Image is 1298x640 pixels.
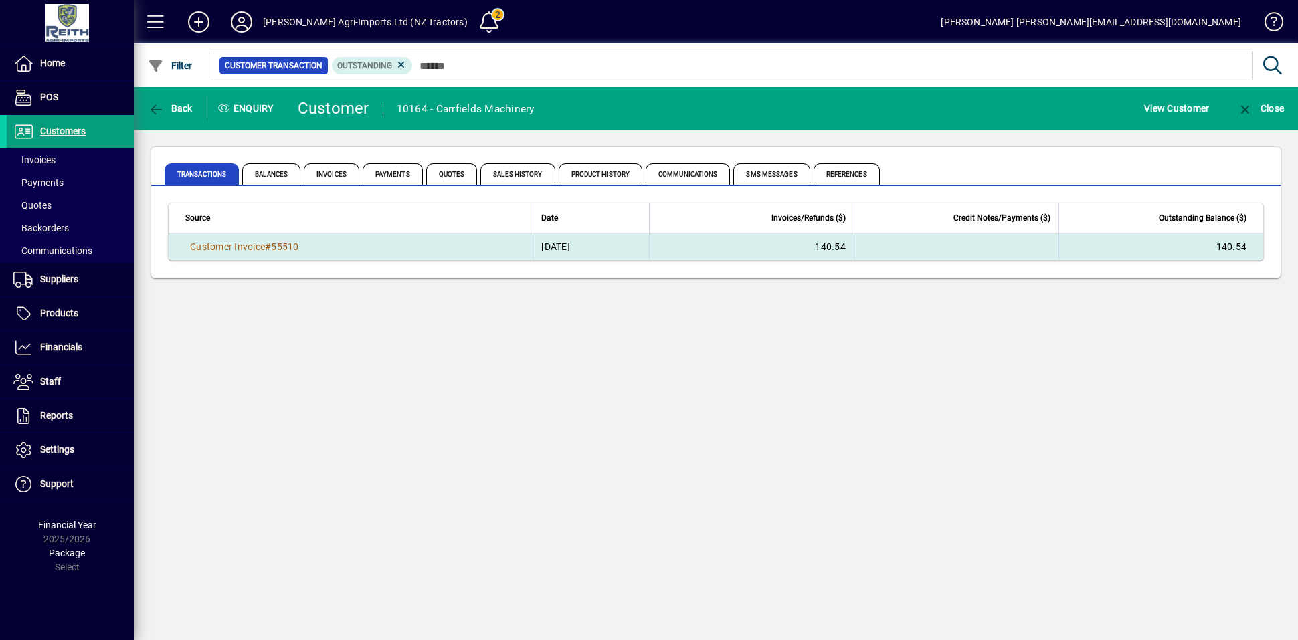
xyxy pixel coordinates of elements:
span: Back [148,103,193,114]
span: Quotes [426,163,478,185]
td: 140.54 [649,233,854,260]
a: Communications [7,239,134,262]
span: Outstanding Balance ($) [1159,211,1246,225]
span: Communications [13,245,92,256]
span: Suppliers [40,274,78,284]
button: Filter [145,54,196,78]
div: Customer [298,98,369,119]
span: Communications [646,163,730,185]
span: Products [40,308,78,318]
a: Suppliers [7,263,134,296]
a: Quotes [7,194,134,217]
span: Backorders [13,223,69,233]
div: Enquiry [207,98,288,119]
span: Invoices/Refunds ($) [771,211,846,225]
button: Back [145,96,196,120]
span: Sales History [480,163,555,185]
span: Support [40,478,74,489]
a: Backorders [7,217,134,239]
span: Financial Year [38,520,96,530]
button: Profile [220,10,263,34]
span: Invoices [13,154,56,165]
mat-chip: Outstanding Status: Outstanding [332,57,413,74]
span: Close [1237,103,1284,114]
button: Close [1234,96,1287,120]
div: [PERSON_NAME] Agri-Imports Ltd (NZ Tractors) [263,11,468,33]
span: # [265,241,271,252]
span: Payments [13,177,64,188]
a: Invoices [7,148,134,171]
a: Financials [7,331,134,364]
div: [PERSON_NAME] [PERSON_NAME][EMAIL_ADDRESS][DOMAIN_NAME] [941,11,1241,33]
span: Balances [242,163,300,185]
span: Outstanding [337,61,392,70]
span: Customer Invoice [190,241,265,252]
span: Reports [40,410,73,421]
a: Reports [7,399,134,433]
app-page-header-button: Close enquiry [1223,96,1298,120]
span: References [814,163,880,185]
span: Date [541,211,558,225]
span: Package [49,548,85,558]
span: Quotes [13,200,52,211]
span: Filter [148,60,193,71]
a: Knowledge Base [1255,3,1281,46]
span: Source [185,211,210,225]
span: Invoices [304,163,359,185]
span: Financials [40,342,82,352]
span: Settings [40,444,74,455]
button: Add [177,10,220,34]
span: Customer Transaction [225,59,322,72]
span: Payments [363,163,423,185]
span: Product History [559,163,643,185]
a: Payments [7,171,134,194]
a: POS [7,81,134,114]
span: Transactions [165,163,239,185]
span: Home [40,58,65,68]
span: Staff [40,376,61,387]
td: [DATE] [533,233,648,260]
span: View Customer [1144,98,1209,119]
span: SMS Messages [733,163,810,185]
span: POS [40,92,58,102]
a: Settings [7,433,134,467]
div: 10164 - Carrfields Machinery [397,98,535,120]
a: Support [7,467,134,501]
div: Date [541,211,640,225]
span: 55510 [271,241,298,252]
a: Customer Invoice#55510 [185,239,304,254]
td: 140.54 [1058,233,1263,260]
a: Home [7,47,134,80]
app-page-header-button: Back [134,96,207,120]
button: View Customer [1141,96,1212,120]
span: Customers [40,126,86,136]
a: Staff [7,365,134,399]
span: Credit Notes/Payments ($) [953,211,1050,225]
a: Products [7,297,134,330]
